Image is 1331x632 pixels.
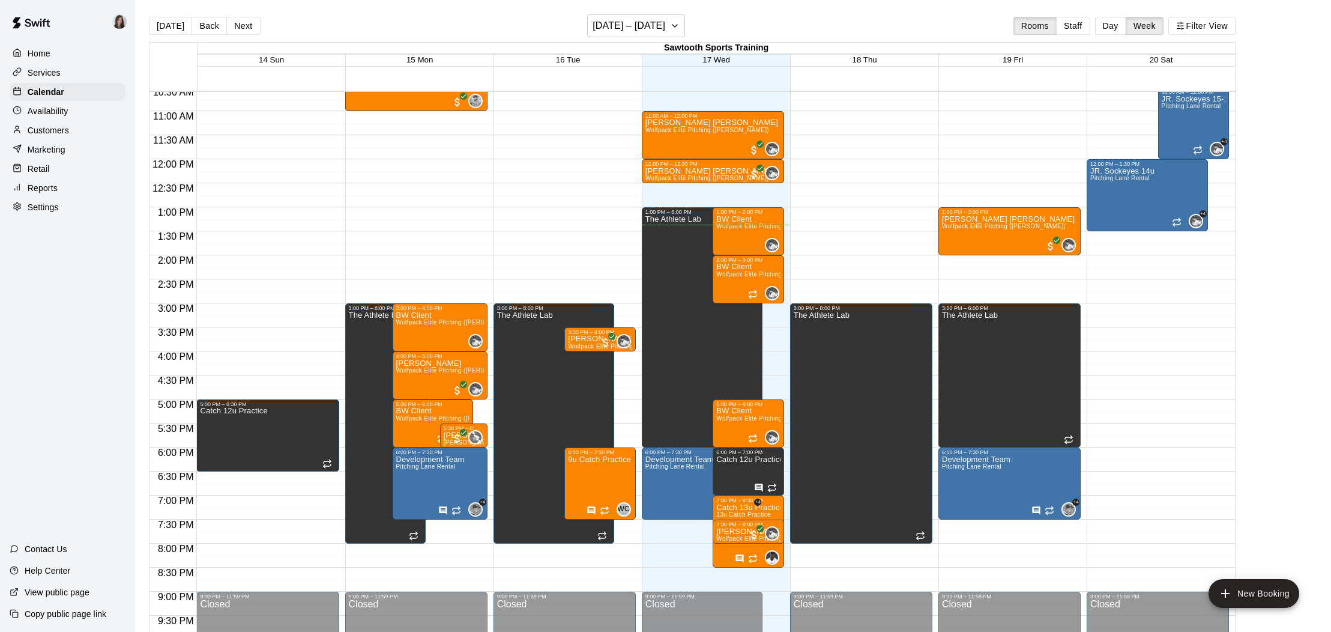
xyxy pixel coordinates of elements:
[155,472,197,482] span: 6:30 PM
[196,400,339,472] div: 5:00 PM – 6:30 PM: Catch 12u Practice
[748,502,758,517] span: Brian Wolfe & 4 others
[1061,238,1076,252] div: Brian Wolfe
[469,431,481,443] img: Kyle Harvey
[393,448,487,520] div: 6:00 PM – 7:30 PM: Development Team
[713,400,784,448] div: 5:00 PM – 6:00 PM: BW Client
[702,55,730,64] button: 17 Wed
[1215,142,1224,156] span: Brian Wolfe & 4 others
[1061,502,1076,517] div: Andy Bouchie
[754,499,761,506] span: +4
[10,64,125,82] a: Services
[1095,17,1126,35] button: Day
[748,434,758,443] span: Recurring event
[1209,579,1299,608] button: add
[1172,217,1182,227] span: Recurring event
[716,209,780,215] div: 1:00 PM – 2:00 PM
[155,231,197,242] span: 1:30 PM
[396,463,456,470] span: Pitching Lane Rental
[916,531,925,541] span: Recurring event
[713,448,784,496] div: 6:00 PM – 7:00 PM: Catch 12u Practice
[621,334,631,348] span: Brian Wolfe
[1066,238,1076,252] span: Brian Wolfe
[716,415,840,422] span: Wolfpack Elite Pitching ([PERSON_NAME])
[770,550,779,565] span: Steve Mortimer
[25,543,67,555] p: Contact Us
[10,121,125,139] a: Customers
[1090,175,1150,181] span: Pitching Lane Rental
[473,502,483,517] span: Andy Bouchie & 4 others
[155,520,197,530] span: 7:30 PM
[1190,215,1202,227] img: Brian Wolfe
[155,255,197,266] span: 2:00 PM
[754,483,764,493] svg: Has notes
[1031,506,1041,515] svg: Has notes
[393,351,487,400] div: 4:00 PM – 5:00 PM: Charley Kaufman
[645,449,759,455] div: 6:00 PM – 7:30 PM
[198,43,1235,54] div: Sawtooth Sports Training
[393,400,473,448] div: 5:00 PM – 6:00 PM: BW Client
[942,449,1077,455] div: 6:00 PM – 7:30 PM
[28,67,61,79] p: Services
[713,255,784,303] div: 2:00 PM – 3:00 PM: BW Client
[155,207,197,217] span: 1:00 PM
[1013,17,1057,35] button: Rooms
[396,401,469,407] div: 5:00 PM – 6:00 PM
[716,497,780,503] div: 7:00 PM – 8:30 PM
[770,286,779,300] span: Brian Wolfe
[713,207,784,255] div: 1:00 PM – 2:00 PM: BW Client
[10,198,125,216] a: Settings
[10,179,125,197] a: Reports
[497,594,632,600] div: 9:00 PM – 11:59 PM
[1194,214,1203,228] span: Brian Wolfe & 4 others
[765,238,779,252] div: Brian Wolfe
[451,506,461,515] span: Recurring event
[748,554,758,564] span: Recurring event
[468,94,483,108] div: Connor Menez
[396,319,520,326] span: Wolfpack Elite Pitching ([PERSON_NAME])
[766,527,778,539] img: Brian Wolfe
[716,271,840,278] span: Wolfpack Elite Pitching ([PERSON_NAME])
[938,448,1081,520] div: 6:00 PM – 7:30 PM: Development Team
[28,47,50,59] p: Home
[322,459,332,469] span: Recurring event
[618,335,630,347] img: Brian Wolfe
[1045,240,1057,252] span: All customers have paid
[1126,17,1163,35] button: Week
[396,353,484,359] div: 4:00 PM – 5:00 PM
[713,520,784,544] div: 7:30 PM – 8:00 PM: Jaxon Ash
[1066,502,1076,517] span: Andy Bouchie & 4 others
[493,303,615,544] div: 3:00 PM – 8:00 PM: The Athlete Lab
[451,433,463,445] span: All customers have paid
[645,161,780,167] div: 12:00 PM – 12:30 PM
[587,14,685,37] button: [DATE] – [DATE]
[770,142,779,156] span: Brian Wolfe
[645,127,769,133] span: Wolfpack Elite Pitching ([PERSON_NAME])
[10,141,125,159] a: Marketing
[617,334,631,348] div: Brian Wolfe
[645,175,769,181] span: Wolfpack Elite Pitching ([PERSON_NAME])
[617,503,630,515] span: WC
[10,44,125,62] a: Home
[28,124,69,136] p: Customers
[765,286,779,300] div: Brian Wolfe
[568,343,692,350] span: Wolfpack Elite Pitching ([PERSON_NAME])
[451,96,463,108] span: All customers have paid
[155,375,197,386] span: 4:30 PM
[406,55,433,64] button: 15 Mon
[28,201,59,213] p: Settings
[938,303,1081,448] div: 3:00 PM – 6:00 PM: The Athlete Lab
[473,334,483,348] span: Brian Wolfe
[716,521,780,527] div: 7:30 PM – 8:00 PM
[469,95,481,107] img: Connor Menez
[438,506,448,515] svg: Has notes
[149,159,196,169] span: 12:00 PM
[564,448,636,520] div: 6:00 PM – 7:30 PM: 9u Catch Practice
[794,594,929,600] div: 9:00 PM – 11:59 PM
[765,166,779,180] div: Brian Wolfe
[259,55,284,64] span: 14 Sun
[155,544,197,554] span: 8:00 PM
[642,207,763,448] div: 1:00 PM – 6:00 PM: The Athlete Lab
[349,594,484,600] div: 9:00 PM – 11:59 PM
